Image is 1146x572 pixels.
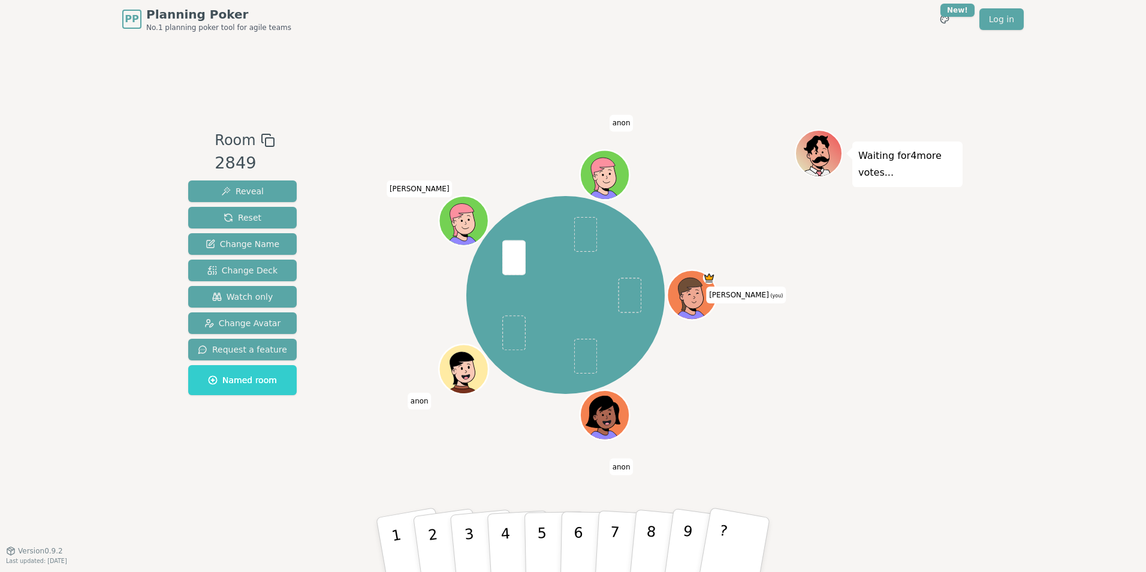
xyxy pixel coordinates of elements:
[769,293,783,299] span: (you)
[934,8,955,30] button: New!
[6,558,67,564] span: Last updated: [DATE]
[215,151,275,176] div: 2849
[387,180,453,197] span: Click to change your name
[207,264,278,276] span: Change Deck
[188,339,297,360] button: Request a feature
[188,233,297,255] button: Change Name
[858,147,957,181] p: Waiting for 4 more votes...
[188,312,297,334] button: Change Avatar
[215,130,255,151] span: Room
[221,185,264,197] span: Reveal
[188,260,297,281] button: Change Deck
[188,180,297,202] button: Reveal
[610,115,634,132] span: Click to change your name
[188,365,297,395] button: Named room
[224,212,261,224] span: Reset
[146,6,291,23] span: Planning Poker
[702,272,715,284] span: Elena is the host
[146,23,291,32] span: No.1 planning poker tool for agile teams
[125,12,138,26] span: PP
[212,291,273,303] span: Watch only
[668,272,715,318] button: Click to change your avatar
[206,238,279,250] span: Change Name
[706,287,786,303] span: Click to change your name
[188,207,297,228] button: Reset
[408,393,432,410] span: Click to change your name
[208,374,277,386] span: Named room
[18,546,63,556] span: Version 0.9.2
[122,6,291,32] a: PPPlanning PokerNo.1 planning poker tool for agile teams
[6,546,63,556] button: Version0.9.2
[188,286,297,308] button: Watch only
[979,8,1024,30] a: Log in
[204,317,281,329] span: Change Avatar
[610,459,634,475] span: Click to change your name
[198,344,287,356] span: Request a feature
[940,4,975,17] div: New!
